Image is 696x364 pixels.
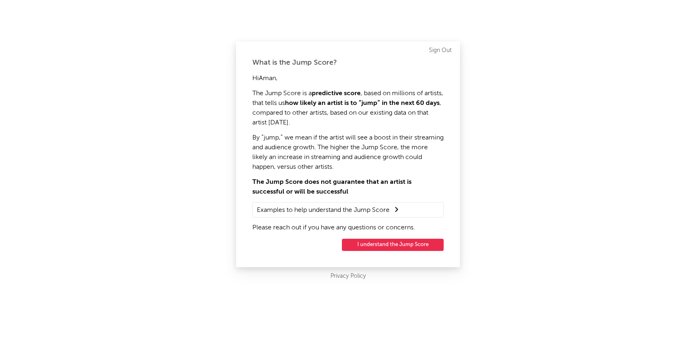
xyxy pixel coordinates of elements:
button: I understand the Jump Score [342,239,444,251]
p: Please reach out if you have any questions or concerns. [252,223,444,233]
p: By “jump,” we mean if the artist will see a boost in their streaming and audience growth. The hig... [252,133,444,172]
p: Hi Aman , [252,74,444,83]
strong: The Jump Score does not guarantee that an artist is successful or will be successful [252,179,411,195]
strong: predictive score [312,90,361,97]
summary: Examples to help understand the Jump Score [257,205,439,215]
a: Privacy Policy [330,271,366,281]
a: Sign Out [429,46,452,55]
strong: how likely an artist is to “jump” in the next 60 days [285,100,440,107]
div: What is the Jump Score? [252,58,444,68]
p: The Jump Score is a , based on millions of artists, that tells us , compared to other artists, ba... [252,89,444,128]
